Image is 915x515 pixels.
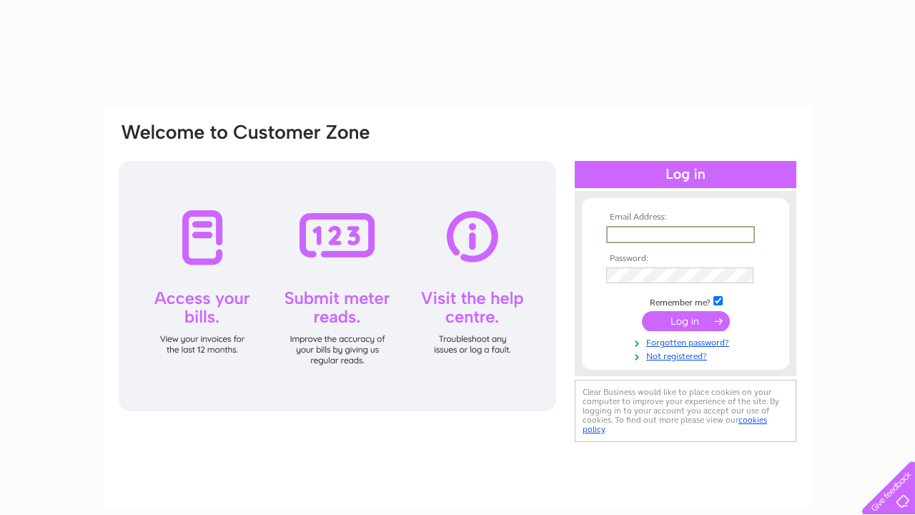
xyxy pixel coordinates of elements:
[606,348,768,362] a: Not registered?
[583,415,767,434] a: cookies policy
[603,212,768,222] th: Email Address:
[642,311,730,331] input: Submit
[603,254,768,264] th: Password:
[603,294,768,308] td: Remember me?
[575,380,796,442] div: Clear Business would like to place cookies on your computer to improve your experience of the sit...
[606,335,768,348] a: Forgotten password?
